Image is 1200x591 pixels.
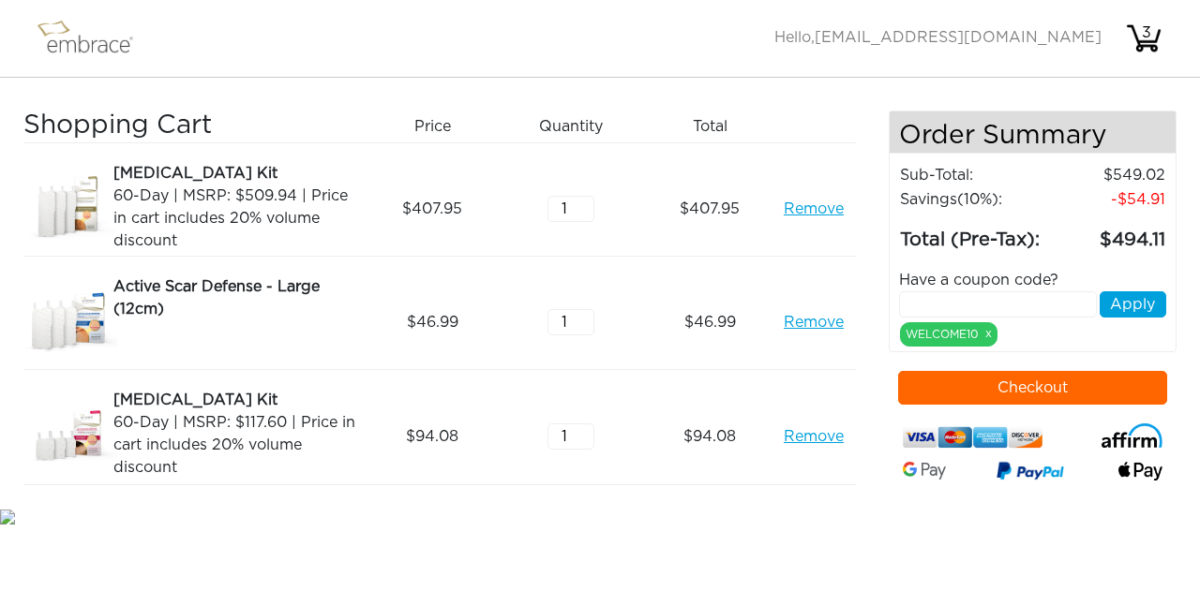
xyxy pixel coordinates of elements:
[539,115,603,138] span: Quantity
[903,423,1042,452] img: credit-cards.png
[890,111,1177,154] h4: Order Summary
[784,311,844,333] a: Remove
[23,111,356,142] h3: Shopping Cart
[1125,30,1162,45] a: 3
[1100,291,1166,318] button: Apply
[370,111,509,142] div: Price
[1046,212,1166,255] td: 494.11
[899,187,1046,212] td: Savings :
[648,111,787,142] div: Total
[900,322,997,347] div: WELCOME10
[113,389,356,411] div: [MEDICAL_DATA] Kit
[1125,20,1162,57] img: cart
[683,425,736,448] span: 94.08
[885,269,1181,291] div: Have a coupon code?
[1118,462,1162,480] img: fullApplePay.png
[680,198,740,220] span: 407.95
[1128,22,1165,44] div: 3
[898,371,1168,405] button: Checkout
[113,162,356,185] div: [MEDICAL_DATA] Kit
[784,425,844,448] a: Remove
[684,311,736,333] span: 46.99
[899,163,1046,187] td: Sub-Total:
[899,212,1046,255] td: Total (Pre-Tax):
[402,198,462,220] span: 407.95
[903,462,947,479] img: Google-Pay-Logo.svg
[815,30,1102,45] span: [EMAIL_ADDRESS][DOMAIN_NAME]
[23,275,117,369] img: d2f91f46-8dcf-11e7-b919-02e45ca4b85b.jpeg
[957,192,998,207] span: (10%)
[23,162,117,256] img: a09f5d18-8da6-11e7-9c79-02e45ca4b85b.jpeg
[1046,187,1166,212] td: 54.91
[33,15,155,62] img: logo.png
[1102,423,1162,448] img: affirm-logo.svg
[774,30,1102,45] span: Hello,
[113,275,356,320] div: Active Scar Defense - Large (12cm)
[1046,163,1166,187] td: 549.02
[23,389,117,484] img: 3dae449a-8dcd-11e7-960f-02e45ca4b85b.jpeg
[113,411,356,479] div: 60-Day | MSRP: $117.60 | Price in cart includes 20% volume discount
[407,311,458,333] span: 46.99
[985,325,992,342] a: x
[997,458,1065,486] img: paypal-v3.png
[784,198,844,220] a: Remove
[113,185,356,252] div: 60-Day | MSRP: $509.94 | Price in cart includes 20% volume discount
[406,425,458,448] span: 94.08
